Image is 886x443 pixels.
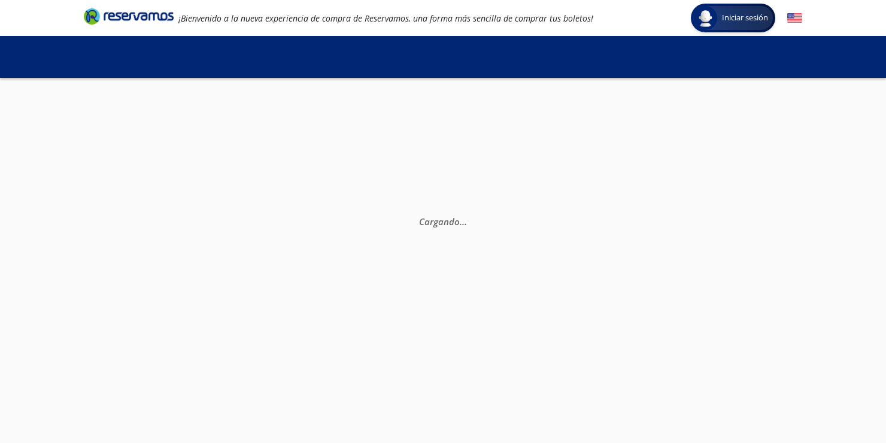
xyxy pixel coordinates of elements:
button: English [787,11,802,26]
span: . [460,216,462,227]
span: . [462,216,465,227]
a: Brand Logo [84,7,174,29]
span: . [465,216,467,227]
span: Iniciar sesión [717,12,773,24]
em: Cargando [419,216,467,227]
i: Brand Logo [84,7,174,25]
em: ¡Bienvenido a la nueva experiencia de compra de Reservamos, una forma más sencilla de comprar tus... [178,13,593,24]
